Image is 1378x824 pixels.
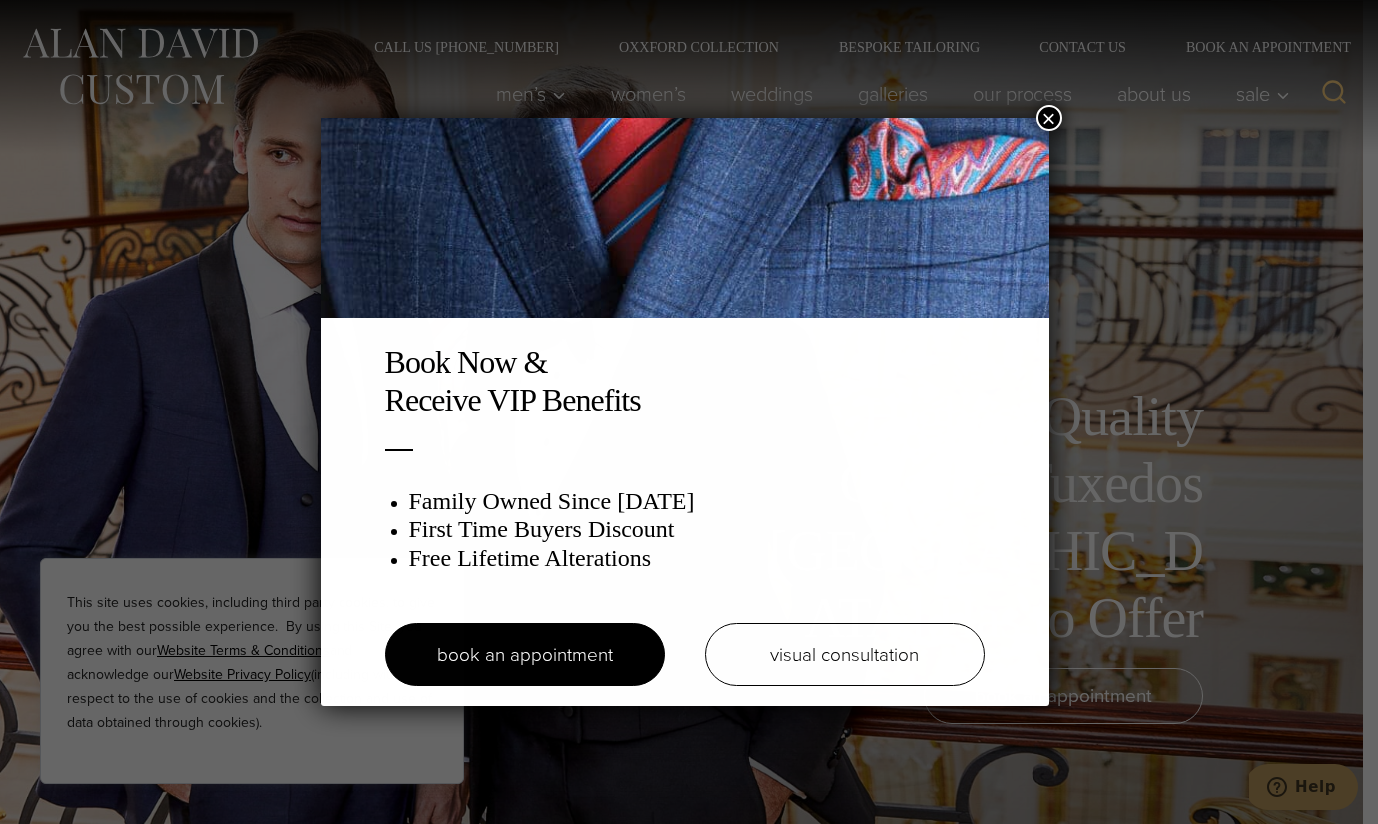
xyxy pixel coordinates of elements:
h3: Family Owned Since [DATE] [409,487,985,516]
a: book an appointment [385,623,665,686]
h2: Book Now & Receive VIP Benefits [385,343,985,419]
h3: First Time Buyers Discount [409,515,985,544]
h3: Free Lifetime Alterations [409,544,985,573]
span: Help [46,14,87,32]
a: visual consultation [705,623,985,686]
button: Close [1036,105,1062,131]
